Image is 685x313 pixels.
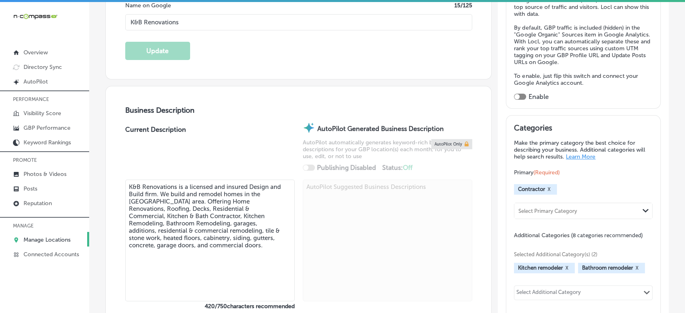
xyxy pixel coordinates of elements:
[514,232,643,239] span: Additional Categories
[125,106,472,115] h3: Business Description
[516,289,581,298] div: Select Additional Category
[518,208,577,214] div: Select Primary Category
[24,78,48,85] p: AutoPilot
[518,186,545,192] span: Contractor
[528,93,548,101] label: Enable
[633,265,641,271] button: X
[24,185,37,192] p: Posts
[514,139,653,160] p: Make the primary category the best choice for describing your business. Additional categories wil...
[24,64,62,71] p: Directory Sync
[125,42,190,60] button: Update
[24,236,71,243] p: Manage Locations
[24,110,61,117] p: Visibility Score
[514,251,646,257] span: Selected Additional Category(s) (2)
[514,73,653,86] p: To enable, just flip this switch and connect your Google Analytics account.
[125,180,295,301] textarea: K&B Renovations is a licensed and insured Design and Build firm. We build and remodel homes in th...
[514,24,653,66] p: By default, GBP traffic is included (hidden) in the "Google Organic" Sources item in Google Analy...
[24,49,48,56] p: Overview
[24,139,71,146] p: Keyword Rankings
[514,169,560,176] span: Primary
[533,169,560,176] span: (Required)
[454,2,472,9] label: 15 /125
[563,265,571,271] button: X
[125,303,295,310] label: 420 / 750 characters recommended
[518,265,563,271] span: Kitchen remodeler
[582,265,633,271] span: Bathroom remodeler
[514,123,653,135] h3: Categories
[24,251,79,258] p: Connected Accounts
[13,13,58,20] img: 660ab0bf-5cc7-4cb8-ba1c-48b5ae0f18e60NCTV_CLogo_TV_Black_-500x88.png
[545,186,553,193] button: X
[24,200,52,207] p: Reputation
[24,171,66,178] p: Photos & Videos
[125,126,186,180] label: Current Description
[125,14,472,30] input: Enter Location Name
[125,2,171,9] label: Name on Google
[303,122,315,134] img: autopilot-icon
[571,232,643,239] span: (8 categories recommended)
[24,124,71,131] p: GBP Performance
[566,153,595,160] a: Learn More
[317,125,444,133] strong: AutoPilot Generated Business Description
